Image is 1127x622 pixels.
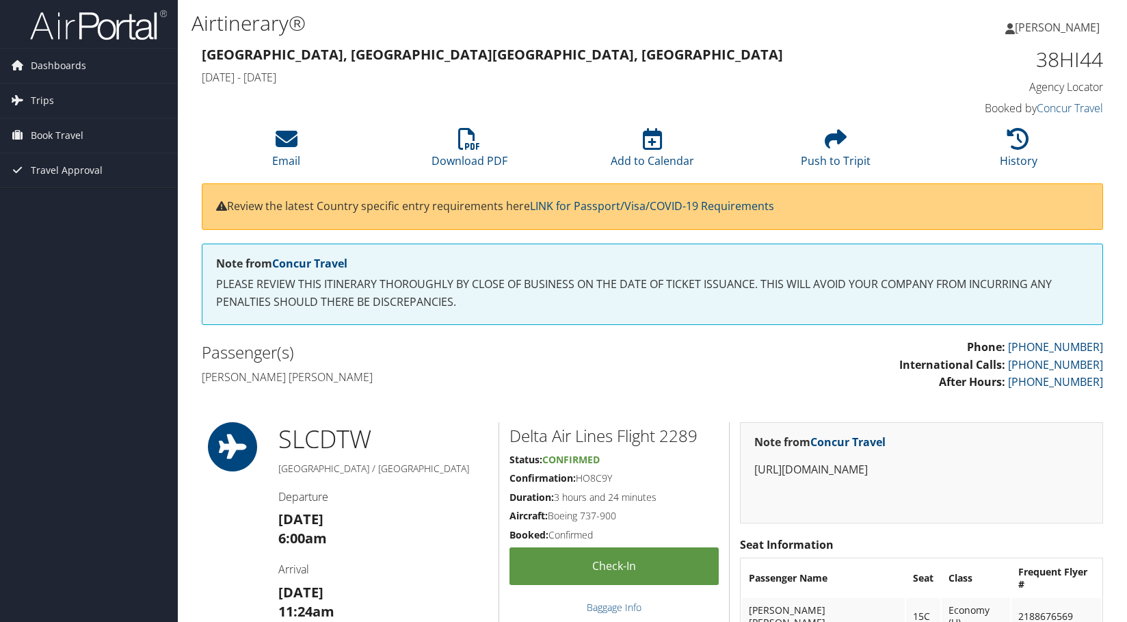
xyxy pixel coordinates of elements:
strong: Duration: [509,491,554,504]
h5: Confirmed [509,528,719,542]
p: Review the latest Country specific entry requirements here [216,198,1089,216]
h1: 38HI44 [893,45,1103,74]
a: History [1000,135,1037,168]
a: [PHONE_NUMBER] [1008,374,1103,389]
h5: HO8C9Y [509,471,719,485]
h4: [PERSON_NAME] [PERSON_NAME] [202,370,642,385]
a: Push to Tripit [801,135,871,168]
a: Concur Travel [810,435,886,450]
strong: 6:00am [278,529,327,547]
h4: Agency Locator [893,79,1103,94]
span: [PERSON_NAME] [1015,20,1100,35]
span: Dashboards [31,49,86,83]
a: Download PDF [432,135,507,168]
strong: Status: [509,453,542,466]
strong: After Hours: [939,374,1005,389]
a: LINK for Passport/Visa/COVID-19 Requirements [530,198,774,213]
span: Trips [31,83,54,118]
h4: Arrival [278,562,488,577]
p: PLEASE REVIEW THIS ITINERARY THOROUGHLY BY CLOSE OF BUSINESS ON THE DATE OF TICKET ISSUANCE. THIS... [216,276,1089,311]
h2: Delta Air Lines Flight 2289 [509,424,719,448]
strong: Phone: [967,339,1005,354]
img: airportal-logo.png [30,9,167,41]
a: Check-in [509,547,719,585]
strong: [DATE] [278,510,323,528]
h5: 3 hours and 24 minutes [509,491,719,504]
h1: SLC DTW [278,422,488,456]
span: Travel Approval [31,153,103,187]
strong: 11:24am [278,602,334,621]
th: Class [942,560,1010,597]
h2: Passenger(s) [202,341,642,364]
h1: Airtinerary® [191,9,806,38]
h4: Booked by [893,101,1103,116]
strong: Note from [216,256,347,271]
span: Book Travel [31,118,83,153]
strong: Booked: [509,528,548,541]
a: Baggage Info [587,601,641,614]
a: Concur Travel [272,256,347,271]
strong: [GEOGRAPHIC_DATA], [GEOGRAPHIC_DATA] [GEOGRAPHIC_DATA], [GEOGRAPHIC_DATA] [202,45,783,64]
h4: [DATE] - [DATE] [202,70,873,85]
strong: Aircraft: [509,509,548,522]
strong: Note from [754,435,886,450]
a: Email [272,135,300,168]
h5: [GEOGRAPHIC_DATA] / [GEOGRAPHIC_DATA] [278,462,488,476]
strong: Confirmation: [509,471,576,484]
a: Add to Calendar [611,135,694,168]
a: [PHONE_NUMBER] [1008,357,1103,372]
h5: Boeing 737-900 [509,509,719,523]
strong: International Calls: [899,357,1005,372]
strong: Seat Information [740,537,834,552]
th: Seat [906,560,940,597]
a: Concur Travel [1037,101,1103,116]
a: [PHONE_NUMBER] [1008,339,1103,354]
th: Passenger Name [742,560,905,597]
a: [PERSON_NAME] [1005,7,1113,48]
span: Confirmed [542,453,600,466]
h4: Departure [278,489,488,504]
p: [URL][DOMAIN_NAME] [754,461,1089,479]
strong: [DATE] [278,583,323,601]
th: Frequent Flyer # [1011,560,1101,597]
